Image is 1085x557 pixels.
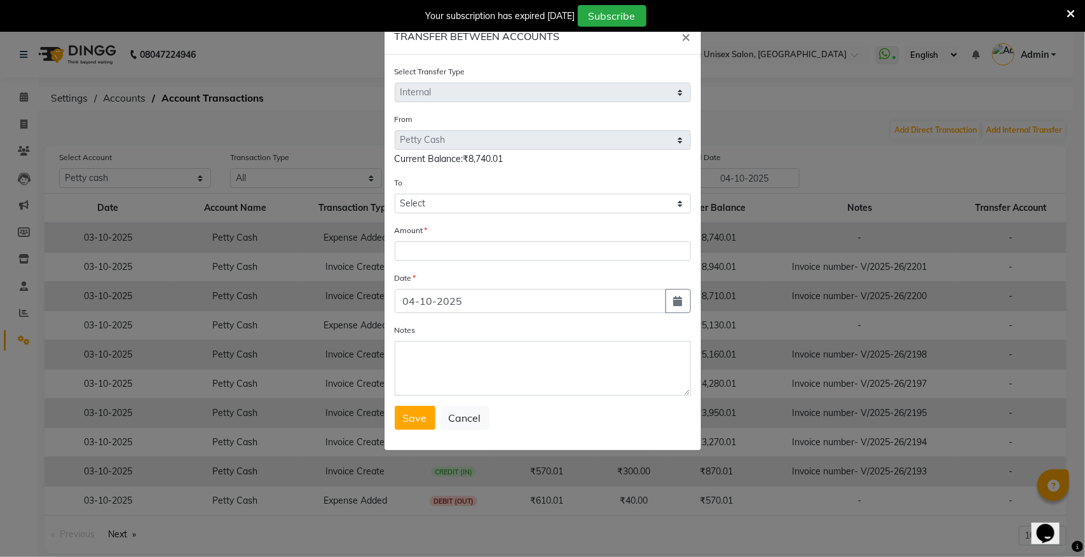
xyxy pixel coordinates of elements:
label: Select Transfer Type [395,66,465,77]
span: × [682,27,691,46]
h6: TRANSFER BETWEEN ACCOUNTS [395,29,560,44]
button: Save [395,406,435,430]
label: Amount [395,225,428,236]
button: Close [672,18,701,54]
span: Current Balance:₹8,740.01 [395,153,503,164]
iframe: chat widget [1032,506,1072,544]
div: Your subscription has expired [DATE] [426,10,575,23]
label: To [395,177,403,189]
label: From [395,114,413,125]
span: Save [403,412,427,424]
button: Cancel [440,406,489,430]
button: Subscribe [578,5,646,27]
label: Notes [395,325,416,336]
label: Date [395,272,416,284]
